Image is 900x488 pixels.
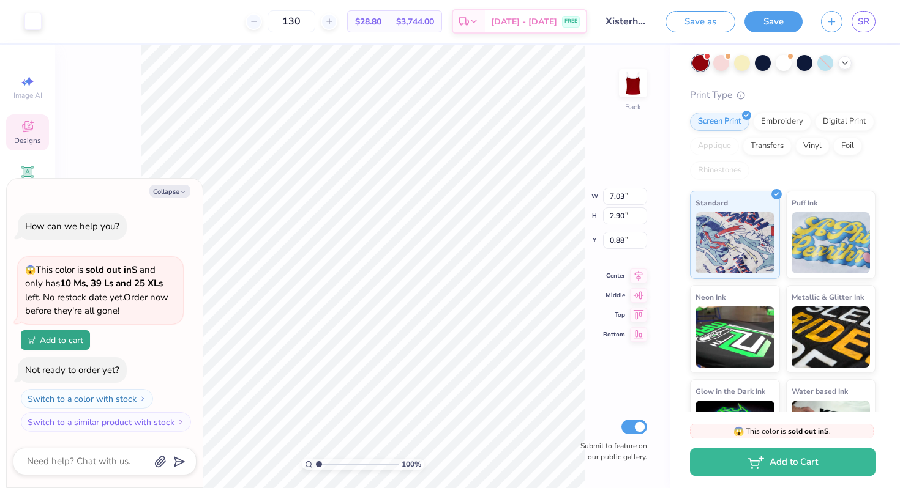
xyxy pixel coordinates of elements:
strong: sold out in S [788,426,829,436]
strong: 10 Ms, 39 Ls and 25 XLs [60,277,163,289]
span: Metallic & Glitter Ink [792,290,864,303]
span: FREE [564,17,577,26]
div: Embroidery [753,113,811,131]
span: Designs [14,136,41,146]
span: Middle [603,291,625,300]
div: Digital Print [815,113,874,131]
span: This color is and only has left . No restock date yet. Order now before they're all gone! [25,264,168,317]
div: Applique [690,137,739,155]
label: Submit to feature on our public gallery. [574,440,647,462]
span: Glow in the Dark Ink [696,385,765,397]
div: Rhinestones [690,161,749,180]
button: Add to Cart [690,448,876,476]
div: Vinyl [795,137,830,155]
input: Untitled Design [596,9,656,34]
span: Water based Ink [792,385,848,397]
span: [DATE] - [DATE] [491,15,557,28]
button: Add to cart [21,330,90,350]
span: Bottom [603,330,625,339]
span: This color is . [733,426,831,437]
button: Save [744,11,803,32]
button: Collapse [149,185,190,198]
button: Save as [666,11,735,32]
button: Switch to a similar product with stock [21,412,191,432]
div: Screen Print [690,113,749,131]
strong: sold out in S [86,264,137,276]
span: 😱 [25,264,36,276]
span: Standard [696,196,728,209]
a: SR [852,11,876,32]
input: – – [268,10,315,32]
img: Switch to a color with stock [139,395,146,402]
img: Back [621,71,645,95]
div: Print Type [690,88,876,102]
span: SR [858,15,869,29]
div: Back [625,102,641,113]
button: Switch to a color with stock [21,389,153,409]
img: Glow in the Dark Ink [696,401,774,462]
img: Metallic & Glitter Ink [792,306,871,368]
img: Standard [696,212,774,273]
div: How can we help you? [25,220,119,232]
div: Foil [833,137,862,155]
img: Neon Ink [696,306,774,368]
span: Center [603,272,625,280]
span: Neon Ink [696,290,726,303]
div: Not ready to order yet? [25,364,119,376]
img: Water based Ink [792,401,871,462]
span: 😱 [733,426,744,437]
span: $3,744.00 [396,15,434,28]
img: Puff Ink [792,212,871,273]
span: Top [603,311,625,319]
span: 100 % [402,459,421,470]
img: Switch to a similar product with stock [177,418,184,426]
span: $28.80 [355,15,381,28]
span: Puff Ink [792,196,817,209]
img: Add to cart [28,336,36,344]
div: Transfers [743,137,792,155]
span: Image AI [13,91,42,100]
